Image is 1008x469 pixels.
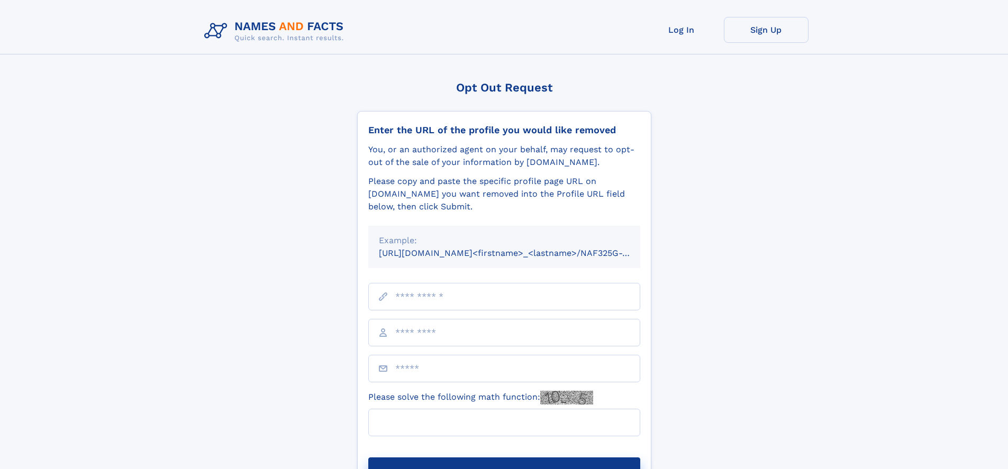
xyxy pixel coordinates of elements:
[368,391,593,404] label: Please solve the following math function:
[639,17,724,43] a: Log In
[357,81,651,94] div: Opt Out Request
[368,143,640,169] div: You, or an authorized agent on your behalf, may request to opt-out of the sale of your informatio...
[379,248,660,258] small: [URL][DOMAIN_NAME]<firstname>_<lastname>/NAF325G-xxxxxxxx
[724,17,809,43] a: Sign Up
[368,175,640,213] div: Please copy and paste the specific profile page URL on [DOMAIN_NAME] you want removed into the Pr...
[379,234,630,247] div: Example:
[200,17,352,45] img: Logo Names and Facts
[368,124,640,136] div: Enter the URL of the profile you would like removed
